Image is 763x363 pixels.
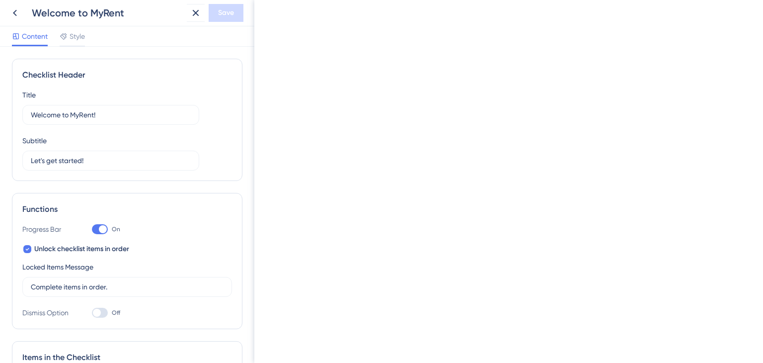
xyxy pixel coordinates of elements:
span: Style [70,30,85,42]
span: Content [22,30,48,42]
span: Unlock checklist items in order [34,243,129,255]
div: Checklist Header [22,69,232,81]
div: Dismiss Option [22,307,72,319]
div: Title [22,89,36,101]
span: Off [112,309,120,317]
div: Welcome to MyRent [32,6,183,20]
span: Save [218,7,234,19]
button: Save [209,4,243,22]
div: Locked Items Message [22,261,93,273]
input: Type the value [31,281,224,292]
input: Header 1 [31,109,191,120]
input: Header 2 [31,155,191,166]
div: Functions [22,203,232,215]
div: Subtitle [22,135,47,147]
span: On [112,225,120,233]
div: Progress Bar [22,223,72,235]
